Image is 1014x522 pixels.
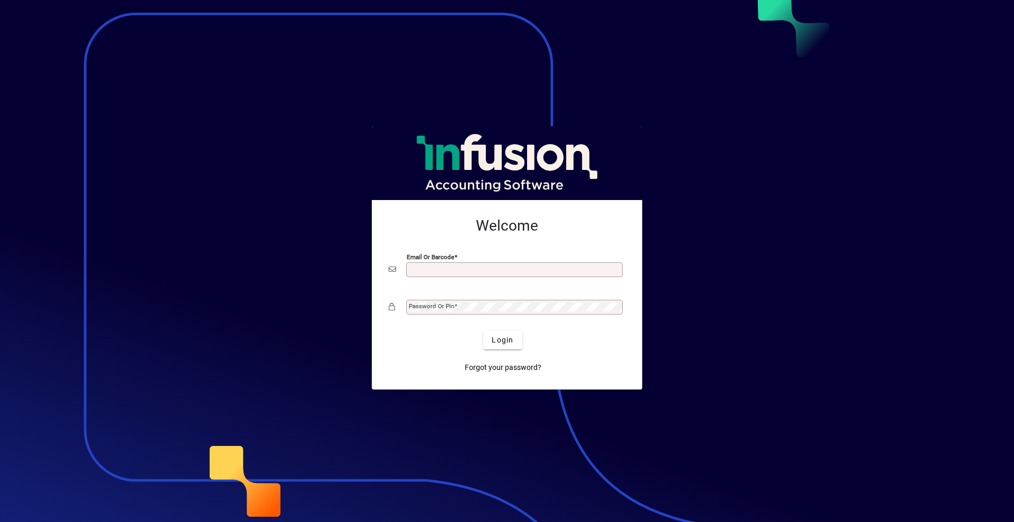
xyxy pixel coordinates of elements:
[409,302,454,310] mat-label: Password or Pin
[407,253,454,261] mat-label: Email or Barcode
[465,362,541,373] span: Forgot your password?
[461,358,546,377] a: Forgot your password?
[389,217,625,235] h2: Welcome
[492,335,513,346] span: Login
[483,330,522,349] button: Login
